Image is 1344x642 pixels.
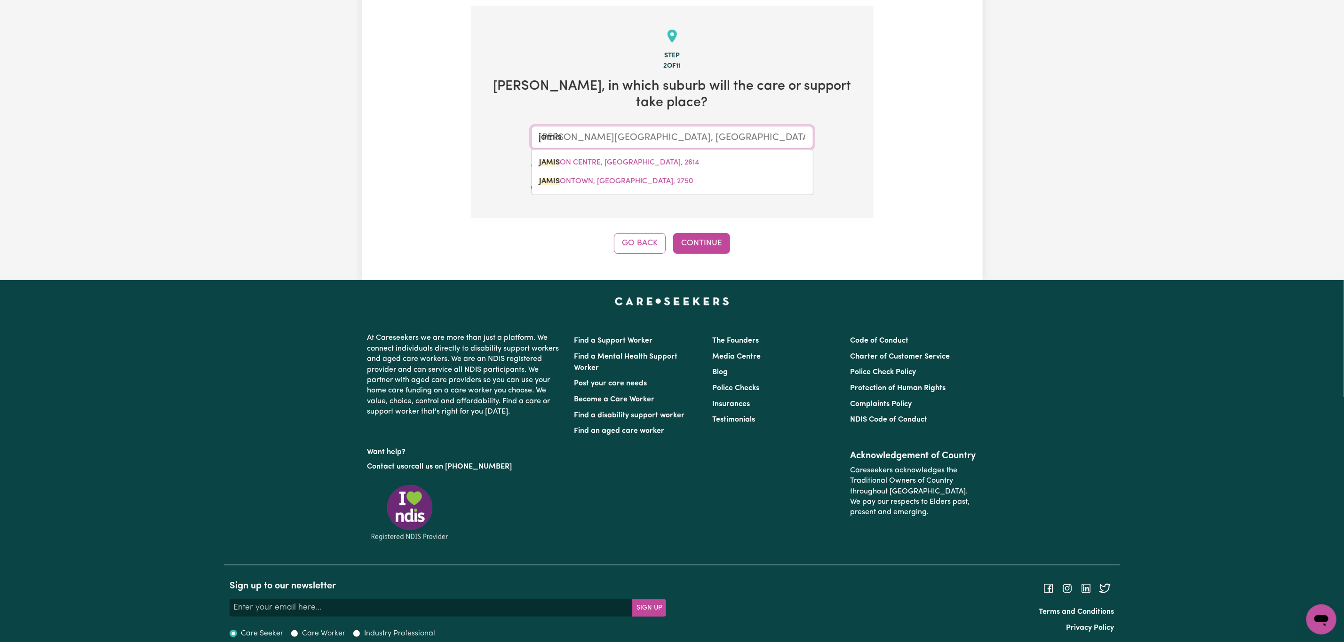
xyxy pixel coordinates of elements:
a: Find a disability support worker [574,412,685,419]
span: ONTOWN, [GEOGRAPHIC_DATA], 2750 [539,178,693,185]
a: Protection of Human Rights [850,384,946,392]
a: JAMISONTOWN, New South Wales, 2750 [532,172,813,191]
a: Contact us [367,463,405,470]
a: Complaints Policy [850,400,912,408]
a: Find a Support Worker [574,337,653,344]
p: At Careseekers we are more than just a platform. We connect individuals directly to disability su... [367,329,563,421]
a: Follow Careseekers on Instagram [1062,585,1073,592]
p: Careseekers acknowledges the Traditional Owners of Country throughout [GEOGRAPHIC_DATA]. We pay o... [850,462,977,522]
a: Careseekers home page [615,297,729,305]
h2: Acknowledgement of Country [850,450,977,462]
a: JAMISON CENTRE, Australian Capital Territory, 2614 [532,153,813,172]
a: Find an aged care worker [574,427,665,435]
label: Industry Professional [364,628,435,639]
a: Police Checks [712,384,759,392]
a: Find a Mental Health Support Worker [574,353,678,372]
a: Privacy Policy [1066,624,1114,632]
a: Media Centre [712,353,761,360]
p: Want help? [367,443,563,457]
a: Blog [712,368,728,376]
a: Follow Careseekers on Twitter [1099,585,1111,592]
a: Testimonials [712,416,755,423]
a: Follow Careseekers on Facebook [1043,585,1054,592]
img: Registered NDIS provider [367,483,452,542]
a: Terms and Conditions [1039,608,1114,616]
a: Code of Conduct [850,337,908,344]
a: Charter of Customer Service [850,353,950,360]
a: Follow Careseekers on LinkedIn [1081,585,1092,592]
h2: [PERSON_NAME] , in which suburb will the care or support take place? [486,78,859,111]
input: Enter a suburb or postcode [531,126,813,149]
p: or [367,458,563,476]
iframe: Button to launch messaging window, conversation in progress [1306,604,1336,634]
button: Go Back [614,233,666,254]
input: Enter your email here... [230,599,633,616]
div: 2 of 11 [486,61,859,71]
label: Care Seeker [241,628,283,639]
a: Insurances [712,400,750,408]
div: Step [486,51,859,61]
a: Become a Care Worker [574,396,655,403]
a: The Founders [712,337,759,344]
span: ON CENTRE, [GEOGRAPHIC_DATA], 2614 [539,159,699,166]
h2: Sign up to our newsletter [230,580,666,592]
a: call us on [PHONE_NUMBER] [412,463,512,470]
a: NDIS Code of Conduct [850,416,927,423]
div: menu-options [531,149,813,195]
button: Subscribe [632,599,666,616]
label: Care Worker [302,628,345,639]
a: Police Check Policy [850,368,916,376]
mark: JAMIS [539,178,560,185]
button: Continue [673,233,730,254]
mark: JAMIS [539,159,560,166]
a: Post your care needs [574,380,647,387]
